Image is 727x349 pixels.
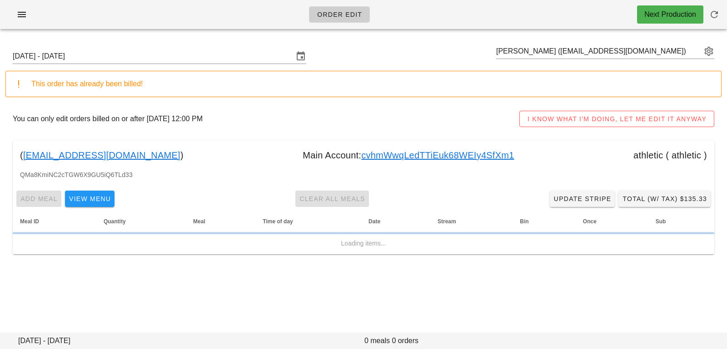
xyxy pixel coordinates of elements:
[519,111,714,127] button: I KNOW WHAT I'M DOING, LET ME EDIT IT ANYWAY
[13,141,714,170] div: ( ) Main Account:
[633,148,707,162] div: athletic ( athletic )
[656,218,666,225] span: Sub
[361,211,430,232] th: Date: Not sorted. Activate to sort ascending.
[513,211,576,232] th: Bin: Not sorted. Activate to sort ascending.
[527,115,707,123] span: I KNOW WHAT I'M DOING, LET ME EDIT IT ANYWAY
[496,44,702,59] input: Search by email or name
[69,195,111,202] span: View Menu
[13,170,714,187] div: QMa8KmiNC2cTGW6X9GU5iQ6TLd33
[703,46,714,57] button: appended action
[583,218,597,225] span: Once
[23,148,180,162] a: [EMAIL_ADDRESS][DOMAIN_NAME]
[618,191,711,207] button: Total (w/ Tax) $135.33
[31,80,143,88] span: This order has already been billed!
[20,218,39,225] span: Meal ID
[553,195,612,202] span: Update Stripe
[13,232,714,254] td: Loading items...
[104,218,126,225] span: Quantity
[576,211,648,232] th: Once: Not sorted. Activate to sort ascending.
[317,11,362,18] span: Order Edit
[96,211,186,232] th: Quantity: Not sorted. Activate to sort ascending.
[13,211,96,232] th: Meal ID: Not sorted. Activate to sort ascending.
[5,104,722,133] div: You can only edit orders billed on or after [DATE] 12:00 PM
[65,191,115,207] button: View Menu
[186,211,255,232] th: Meal: Not sorted. Activate to sort ascending.
[648,211,714,232] th: Sub: Not sorted. Activate to sort ascending.
[255,211,361,232] th: Time of day: Not sorted. Activate to sort ascending.
[622,195,707,202] span: Total (w/ Tax) $135.33
[309,6,370,23] a: Order Edit
[361,148,514,162] a: cvhmWwqLedTTiEuk68WEIy4SfXm1
[550,191,615,207] a: Update Stripe
[520,218,528,225] span: Bin
[193,218,205,225] span: Meal
[644,9,696,20] div: Next Production
[368,218,380,225] span: Date
[438,218,456,225] span: Stream
[430,211,513,232] th: Stream: Not sorted. Activate to sort ascending.
[263,218,293,225] span: Time of day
